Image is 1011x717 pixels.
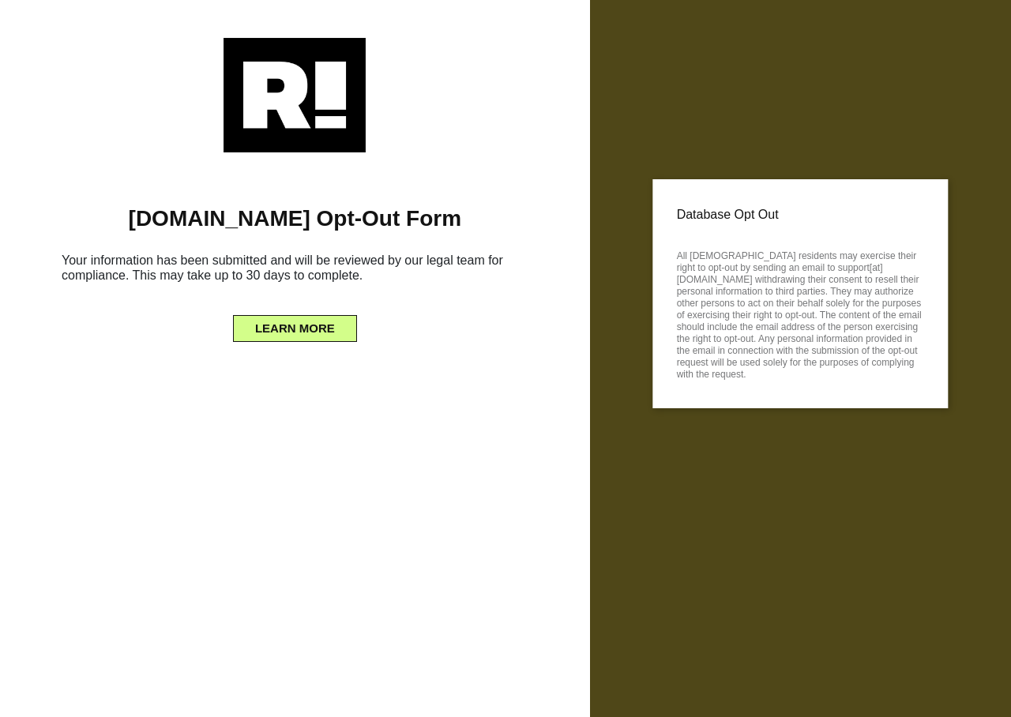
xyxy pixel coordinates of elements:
[677,246,924,381] p: All [DEMOGRAPHIC_DATA] residents may exercise their right to opt-out by sending an email to suppo...
[233,317,357,330] a: LEARN MORE
[24,205,566,232] h1: [DOMAIN_NAME] Opt-Out Form
[677,203,924,227] p: Database Opt Out
[233,315,357,342] button: LEARN MORE
[224,38,366,152] img: Retention.com
[24,246,566,295] h6: Your information has been submitted and will be reviewed by our legal team for compliance. This m...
